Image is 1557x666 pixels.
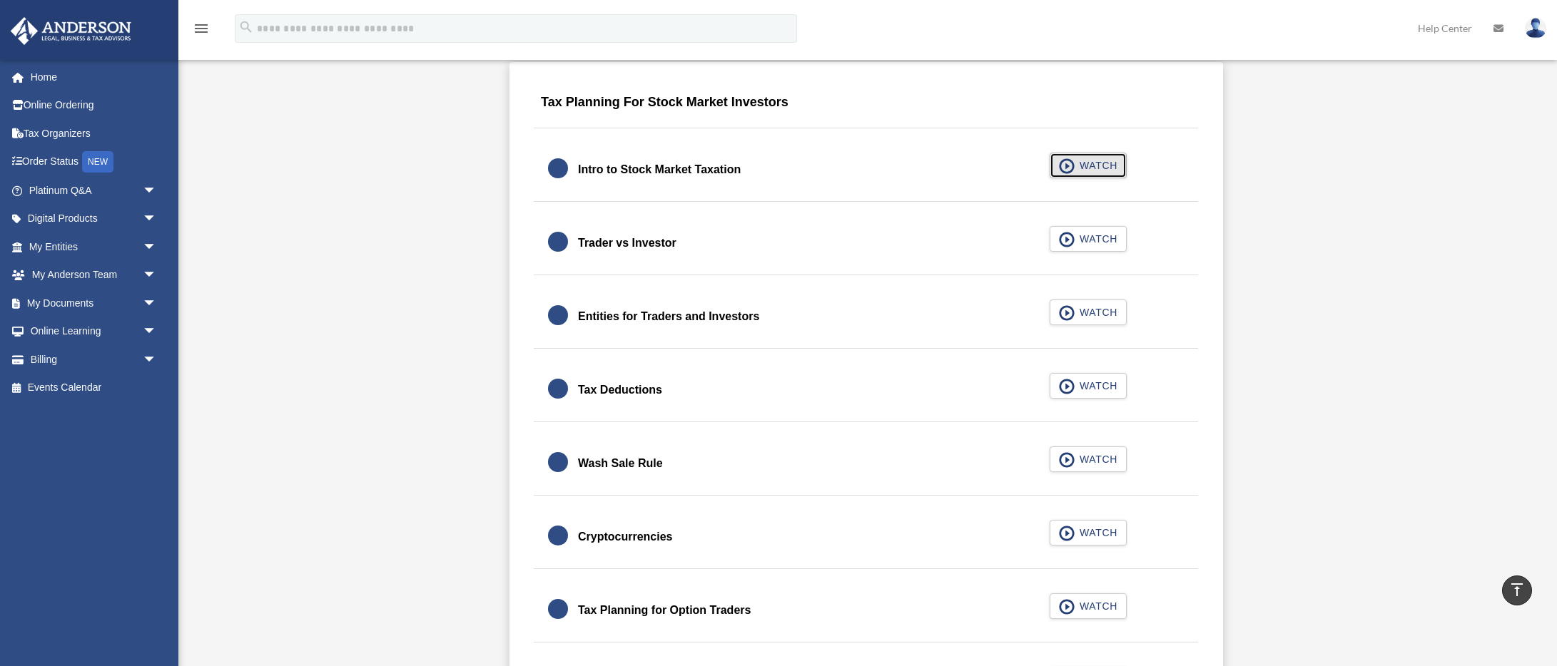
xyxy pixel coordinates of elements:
[548,226,1184,260] a: Trader vs Investor WATCH
[1050,593,1127,619] button: WATCH
[1075,379,1117,393] span: WATCH
[193,20,210,37] i: menu
[548,299,1184,334] a: Entities for Traders and Investors WATCH
[10,261,178,290] a: My Anderson Teamarrow_drop_down
[1075,452,1117,466] span: WATCH
[10,232,178,261] a: My Entitiesarrow_drop_down
[10,289,178,317] a: My Documentsarrow_drop_down
[10,148,178,177] a: Order StatusNEW
[1525,18,1546,39] img: User Pic
[1050,446,1127,472] button: WATCH
[10,119,178,148] a: Tax Organizers
[10,91,178,120] a: Online Ordering
[143,345,171,374] span: arrow_drop_down
[1050,153,1127,178] button: WATCH
[1075,232,1117,246] span: WATCH
[238,19,254,35] i: search
[578,307,759,327] div: Entities for Traders and Investors
[143,317,171,347] span: arrow_drop_down
[10,63,178,91] a: Home
[6,17,136,45] img: Anderson Advisors Platinum Portal
[1050,299,1127,325] button: WATCH
[578,454,663,473] div: Wash Sale Rule
[578,160,741,180] div: Intro to Stock Market Taxation
[1075,599,1117,613] span: WATCH
[10,205,178,233] a: Digital Productsarrow_drop_down
[548,153,1184,187] a: Intro to Stock Market Taxation WATCH
[143,261,171,290] span: arrow_drop_down
[10,317,178,346] a: Online Learningarrow_drop_down
[1075,158,1117,173] span: WATCH
[1502,575,1532,605] a: vertical_align_top
[10,176,178,205] a: Platinum Q&Aarrow_drop_down
[143,232,171,262] span: arrow_drop_down
[548,373,1184,407] a: Tax Deductions WATCH
[548,520,1184,554] a: Cryptocurrencies WATCH
[534,84,1198,129] div: Tax Planning For Stock Market Investors
[1508,581,1526,598] i: vertical_align_top
[82,151,113,173] div: NEW
[1050,226,1127,252] button: WATCH
[578,380,662,400] div: Tax Deductions
[578,600,751,620] div: Tax Planning for Option Traders
[1075,305,1117,319] span: WATCH
[548,446,1184,481] a: Wash Sale Rule WATCH
[578,233,676,253] div: Trader vs Investor
[10,345,178,374] a: Billingarrow_drop_down
[143,205,171,234] span: arrow_drop_down
[578,527,673,547] div: Cryptocurrencies
[143,289,171,318] span: arrow_drop_down
[143,176,171,205] span: arrow_drop_down
[548,593,1184,627] a: Tax Planning for Option Traders WATCH
[1050,520,1127,545] button: WATCH
[10,374,178,402] a: Events Calendar
[1050,373,1127,399] button: WATCH
[193,25,210,37] a: menu
[1075,526,1117,540] span: WATCH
